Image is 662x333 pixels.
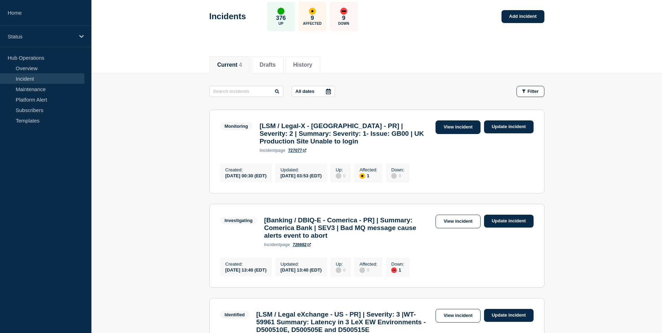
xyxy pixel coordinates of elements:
[239,62,242,68] span: 4
[391,267,397,273] div: down
[359,173,365,179] div: affected
[338,22,349,25] p: Down
[292,86,335,97] button: All dates
[260,148,276,153] span: incident
[340,8,347,15] div: down
[311,15,314,22] p: 9
[342,15,345,22] p: 9
[281,267,322,273] div: [DATE] 13:40 (EDT)
[8,34,75,39] p: Status
[528,89,539,94] span: Filter
[209,86,283,97] input: Search incidents
[501,10,544,23] a: Add incident
[225,172,267,178] div: [DATE] 00:30 (EDT)
[277,8,284,15] div: up
[484,120,534,133] a: Update incident
[336,261,345,267] p: Up :
[436,120,481,134] a: View incident
[217,62,242,68] button: Current 4
[225,261,267,267] p: Created :
[359,261,377,267] p: Affected :
[220,216,257,224] span: Investigating
[336,173,341,179] div: disabled
[276,15,286,22] p: 376
[336,172,345,179] div: 0
[225,167,267,172] p: Created :
[281,172,322,178] div: [DATE] 03:53 (EDT)
[484,309,534,322] a: Update incident
[281,167,322,172] p: Updated :
[293,62,312,68] button: History
[264,216,432,239] h3: [Banking / DBIQ-E - Comerica - PR] | Summary: Comerica Bank | SEV3 | Bad MQ message cause alerts ...
[296,89,314,94] p: All dates
[359,172,377,179] div: 1
[220,311,250,319] span: Identified
[278,22,283,25] p: Up
[436,309,481,323] a: View incident
[484,215,534,228] a: Update incident
[336,167,345,172] p: Up :
[391,173,397,179] div: disabled
[264,242,280,247] span: incident
[288,148,306,153] a: 727077
[359,167,377,172] p: Affected :
[391,172,404,179] div: 0
[336,267,345,273] div: 0
[225,267,267,273] div: [DATE] 13:40 (EDT)
[336,267,341,273] div: disabled
[260,62,276,68] button: Drafts
[303,22,321,25] p: Affected
[359,267,365,273] div: disabled
[260,148,285,153] p: page
[293,242,311,247] a: 726682
[209,12,246,21] h1: Incidents
[309,8,316,15] div: affected
[516,86,544,97] button: Filter
[391,267,404,273] div: 1
[260,122,432,145] h3: [LSM / Legal-X - [GEOGRAPHIC_DATA] - PR] | Severity: 2 | Summary: Severity: 1- Issue: GB00 | UK P...
[391,261,404,267] p: Down :
[281,261,322,267] p: Updated :
[264,242,290,247] p: page
[359,267,377,273] div: 0
[220,122,253,130] span: Monitoring
[436,215,481,228] a: View incident
[391,167,404,172] p: Down :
